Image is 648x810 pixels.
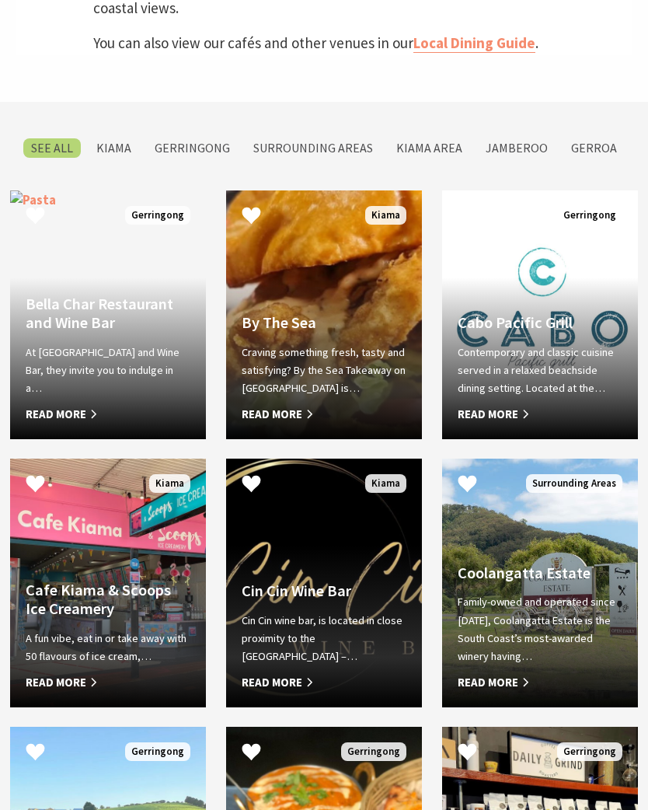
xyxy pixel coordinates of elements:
[458,405,622,424] span: Read More
[458,593,622,665] p: Family-owned and operated since [DATE], Coolangatta Estate is the South Coast’s most-awarded wine...
[125,206,190,225] span: Gerringong
[458,344,622,397] p: Contemporary and classic cuisine served in a relaxed beachside dining setting. Located at the…
[26,581,190,619] h4: Cafe Kiama & Scoops Ice Creamery
[242,313,406,333] h4: By The Sea
[10,459,61,512] button: Click to Favourite Cafe Kiama & Scoops Ice Creamery
[242,344,406,397] p: Craving something fresh, tasty and satisfying? By the Sea Takeaway on [GEOGRAPHIC_DATA] is…
[526,474,622,494] span: Surrounding Areas
[226,727,277,780] button: Click to Favourite Curries and Spirits Indian Restaurant
[365,474,406,494] span: Kiama
[10,727,61,780] button: Click to Favourite Crooked River Estate
[226,190,422,439] a: By The Sea Craving something fresh, tasty and satisfying? By the Sea Takeaway on [GEOGRAPHIC_DATA...
[242,612,406,665] p: Cin Cin wine bar, is located in close proximity to the [GEOGRAPHIC_DATA] –…
[26,673,190,692] span: Read More
[226,459,277,512] button: Click to Favourite Cin Cin Wine Bar
[242,405,406,424] span: Read More
[442,190,493,244] button: Click to Favourite Cabo Pacific Grill
[442,190,638,439] a: Another Image Used Cabo Pacific Grill Contemporary and classic cuisine served in a relaxed beachs...
[557,206,622,225] span: Gerringong
[89,138,139,158] label: Kiama
[10,459,206,707] a: Cafe Kiama & Scoops Ice Creamery A fun vibe, eat in or take away with 50 flavours of ice cream,… ...
[26,295,190,333] h4: Bella Char Restaurant and Wine Bar
[26,405,190,424] span: Read More
[26,344,190,397] p: At [GEOGRAPHIC_DATA] and Wine Bar, they invite you to indulge in a…
[563,138,625,158] label: Gerroa
[226,190,277,244] button: Click to Favourite By The Sea
[478,138,556,158] label: Jamberoo
[10,190,61,244] button: Click to Favourite Bella Char Restaurant and Wine Bar
[413,33,535,53] a: Local Dining Guide
[442,459,493,512] button: Click to Favourite Coolangatta Estate
[458,564,622,583] h4: Coolangatta Estate
[23,138,81,158] label: SEE All
[557,742,622,762] span: Gerringong
[147,138,238,158] label: Gerringong
[125,742,190,762] span: Gerringong
[149,474,190,494] span: Kiama
[246,138,381,158] label: Surrounding Areas
[458,313,622,333] h4: Cabo Pacific Grill
[93,31,555,54] p: You can also view our cafés and other venues in our .
[26,630,190,665] p: A fun vibe, eat in or take away with 50 flavours of ice cream,…
[442,727,493,780] button: Click to Favourite Daily Grind Coffee Roasters
[442,459,638,707] a: Coolangatta Estate Family-owned and operated since [DATE], Coolangatta Estate is the South Coast’...
[458,673,622,692] span: Read More
[226,459,422,707] a: Another Image Used Cin Cin Wine Bar Cin Cin wine bar, is located in close proximity to the [GEOGR...
[242,581,406,601] h4: Cin Cin Wine Bar
[10,190,206,439] a: Bella Char Restaurant and Wine Bar At [GEOGRAPHIC_DATA] and Wine Bar, they invite you to indulge ...
[365,206,406,225] span: Kiama
[242,673,406,692] span: Read More
[341,742,406,762] span: Gerringong
[388,138,470,158] label: Kiama Area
